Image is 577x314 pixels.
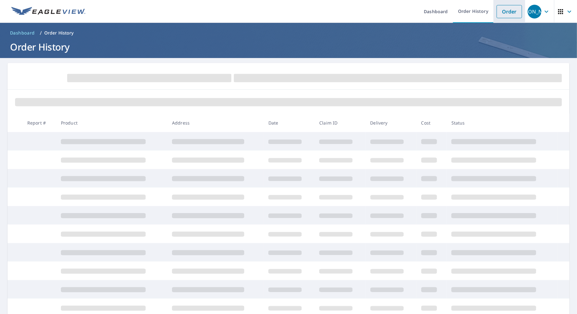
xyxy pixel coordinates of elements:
li: / [40,29,42,37]
p: Order History [44,30,74,36]
th: Claim ID [314,114,365,132]
span: Dashboard [10,30,35,36]
a: Dashboard [8,28,37,38]
th: Delivery [365,114,416,132]
div: [PERSON_NAME] [528,5,542,19]
img: EV Logo [11,7,85,16]
th: Report # [22,114,56,132]
th: Address [167,114,263,132]
h1: Order History [8,40,569,53]
th: Product [56,114,167,132]
th: Status [446,114,558,132]
nav: breadcrumb [8,28,569,38]
th: Cost [416,114,446,132]
a: Order [497,5,522,18]
th: Date [263,114,314,132]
